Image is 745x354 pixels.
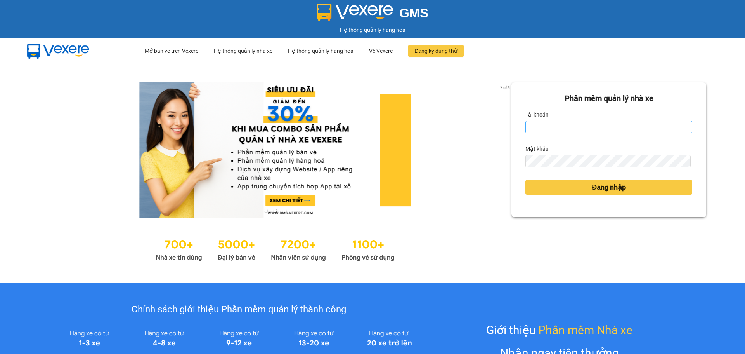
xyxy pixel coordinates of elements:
span: Phần mềm Nhà xe [538,321,632,339]
img: logo 2 [317,4,393,21]
li: slide item 1 [264,209,267,212]
div: Chính sách giới thiệu Phần mềm quản lý thành công [52,302,426,317]
img: Statistics.png [156,234,395,263]
span: Đăng ký dùng thử [414,47,457,55]
div: Phần mềm quản lý nhà xe [525,92,692,105]
p: 2 of 3 [498,82,511,92]
button: previous slide / item [39,82,50,218]
button: Đăng nhập [525,180,692,195]
div: Mở bán vé trên Vexere [145,38,198,63]
img: mbUUG5Q.png [19,38,97,64]
button: Đăng ký dùng thử [408,45,464,57]
label: Mật khẩu [525,143,549,155]
input: Mật khẩu [525,155,690,167]
div: Hệ thống quản lý hàng hóa [2,26,743,34]
li: slide item 3 [283,209,286,212]
input: Tài khoản [525,121,692,133]
div: Giới thiệu [486,321,632,339]
span: Đăng nhập [592,182,626,193]
span: GMS [399,6,428,20]
div: Về Vexere [369,38,393,63]
div: Hệ thống quản lý hàng hoá [288,38,353,63]
a: GMS [317,12,429,18]
button: next slide / item [501,82,511,218]
li: slide item 2 [274,209,277,212]
label: Tài khoản [525,108,549,121]
div: Hệ thống quản lý nhà xe [214,38,272,63]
